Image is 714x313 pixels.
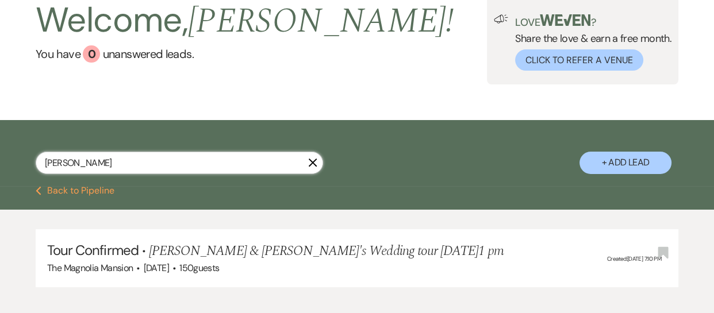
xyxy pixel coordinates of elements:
[579,152,671,174] button: + Add Lead
[36,45,454,63] a: You have 0 unanswered leads.
[494,14,508,24] img: loud-speaker-illustration.svg
[47,262,133,274] span: The Magnolia Mansion
[515,49,643,71] button: Click to Refer a Venue
[607,256,661,263] span: Created: [DATE] 7:10 PM
[515,14,671,28] p: Love ?
[47,241,139,259] span: Tour Confirmed
[508,14,671,71] div: Share the love & earn a free month.
[149,241,504,261] span: [PERSON_NAME] & [PERSON_NAME]'s Wedding tour [DATE]1 pm
[540,14,591,26] img: weven-logo-green.svg
[144,262,169,274] span: [DATE]
[36,186,114,195] button: Back to Pipeline
[179,262,219,274] span: 150 guests
[83,45,100,63] div: 0
[36,152,323,174] input: Search by name, event date, email address or phone number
